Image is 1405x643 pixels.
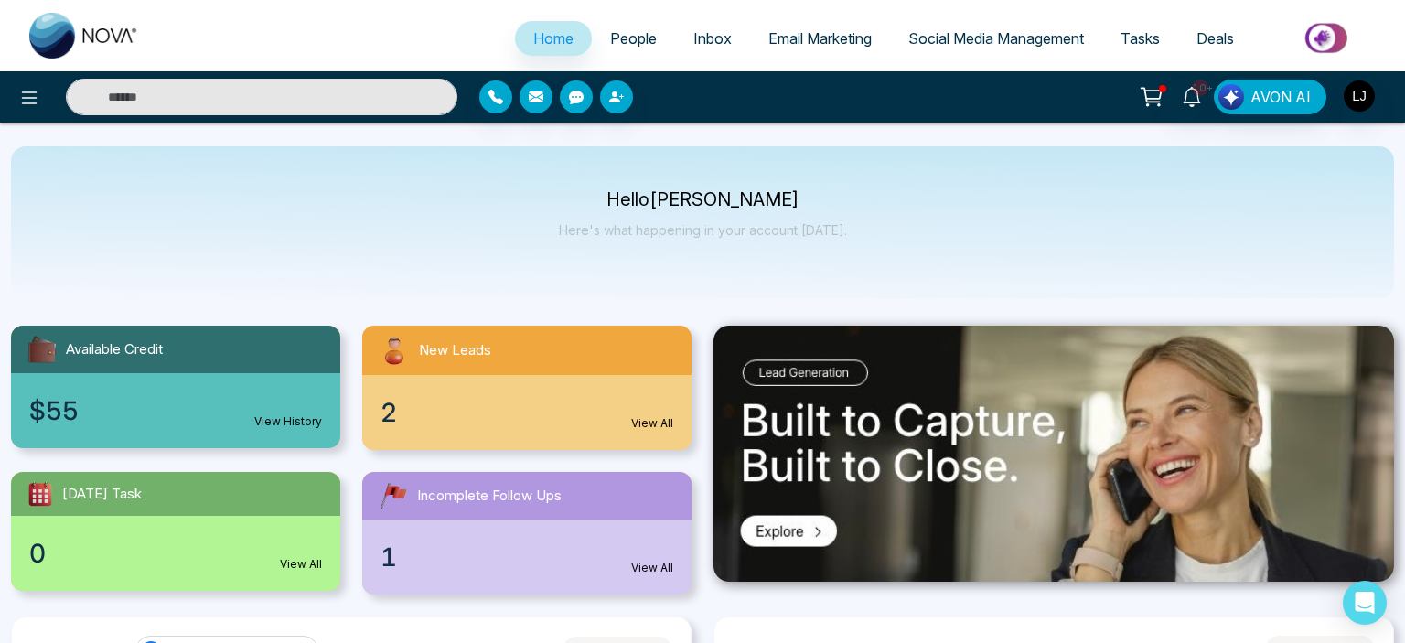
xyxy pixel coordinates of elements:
span: $55 [29,391,79,430]
span: People [610,29,657,48]
span: 2 [381,393,397,432]
a: View All [280,556,322,573]
span: 1 [381,538,397,576]
img: User Avatar [1344,80,1375,112]
span: Home [533,29,574,48]
p: Here's what happening in your account [DATE]. [559,222,847,238]
img: todayTask.svg [26,479,55,509]
img: Nova CRM Logo [29,13,139,59]
span: AVON AI [1250,86,1311,108]
a: People [592,21,675,56]
span: New Leads [419,340,491,361]
img: Market-place.gif [1261,17,1394,59]
a: Home [515,21,592,56]
a: Tasks [1102,21,1178,56]
span: Incomplete Follow Ups [417,486,562,507]
img: newLeads.svg [377,333,412,368]
a: View History [254,413,322,430]
a: New Leads2View All [351,326,702,450]
span: Email Marketing [768,29,872,48]
button: AVON AI [1214,80,1326,114]
span: Available Credit [66,339,163,360]
span: Tasks [1121,29,1160,48]
a: 10+ [1170,80,1214,112]
span: 0 [29,534,46,573]
img: . [713,326,1394,582]
a: Email Marketing [750,21,890,56]
span: Inbox [693,29,732,48]
a: View All [631,560,673,576]
span: [DATE] Task [62,484,142,505]
img: followUps.svg [377,479,410,512]
span: Social Media Management [908,29,1084,48]
div: Open Intercom Messenger [1343,581,1387,625]
span: Deals [1196,29,1234,48]
a: Deals [1178,21,1252,56]
a: View All [631,415,673,432]
a: Social Media Management [890,21,1102,56]
img: availableCredit.svg [26,333,59,366]
a: Inbox [675,21,750,56]
a: Incomplete Follow Ups1View All [351,472,702,595]
p: Hello [PERSON_NAME] [559,192,847,208]
span: 10+ [1192,80,1208,96]
img: Lead Flow [1218,84,1244,110]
